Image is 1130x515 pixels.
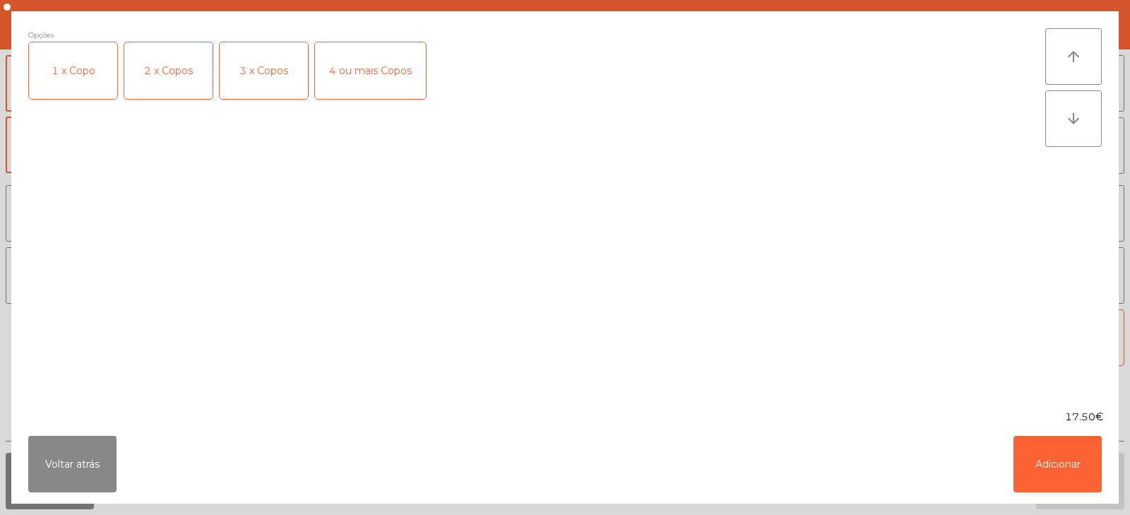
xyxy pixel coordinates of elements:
span: Opções [28,28,54,42]
div: 4 ou mais Copos [315,42,426,99]
button: Adicionar [1013,436,1102,492]
i: arrow_upward [1065,48,1082,65]
button: Voltar atrás [28,436,117,492]
button: arrow_downward [1045,90,1102,147]
div: 1 x Copo [29,42,117,99]
div: 2 x Copos [124,42,213,99]
div: 17.50€ [11,410,1119,425]
i: arrow_downward [1065,110,1082,127]
button: arrow_upward [1045,28,1102,85]
div: 3 x Copos [220,42,308,99]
